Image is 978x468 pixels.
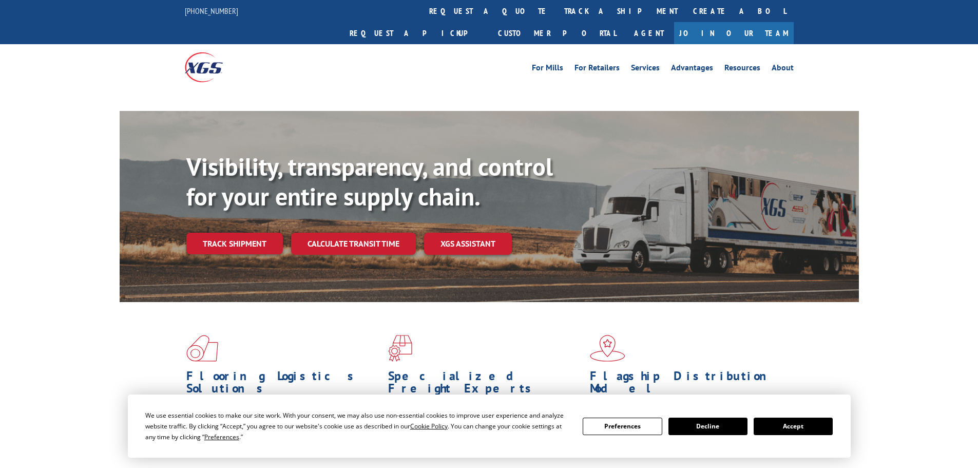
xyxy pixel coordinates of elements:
[631,64,660,75] a: Services
[590,370,784,400] h1: Flagship Distribution Model
[388,370,582,400] h1: Specialized Freight Experts
[583,418,662,435] button: Preferences
[424,233,512,255] a: XGS ASSISTANT
[185,6,238,16] a: [PHONE_NUMBER]
[671,64,713,75] a: Advantages
[410,422,448,430] span: Cookie Policy
[204,433,239,441] span: Preferences
[490,22,624,44] a: Customer Portal
[145,410,570,442] div: We use essential cookies to make our site work. With your consent, we may also use non-essential ...
[186,370,380,400] h1: Flooring Logistics Solutions
[291,233,416,255] a: Calculate transit time
[574,64,620,75] a: For Retailers
[668,418,747,435] button: Decline
[532,64,563,75] a: For Mills
[388,335,412,362] img: xgs-icon-focused-on-flooring-red
[186,151,553,212] b: Visibility, transparency, and control for your entire supply chain.
[342,22,490,44] a: Request a pickup
[724,64,760,75] a: Resources
[590,335,625,362] img: xgs-icon-flagship-distribution-model-red
[186,233,283,254] a: Track shipment
[624,22,674,44] a: Agent
[186,335,218,362] img: xgs-icon-total-supply-chain-intelligence-red
[128,395,851,458] div: Cookie Consent Prompt
[772,64,794,75] a: About
[674,22,794,44] a: Join Our Team
[754,418,833,435] button: Accept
